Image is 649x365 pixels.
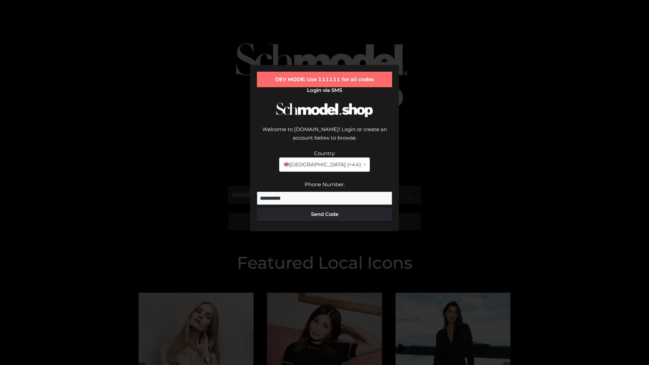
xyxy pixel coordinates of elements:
[257,72,392,87] div: DEV MODE: Use 111111 for all codes
[257,125,392,149] div: Welcome to [DOMAIN_NAME]! Login or create an account below to browse.
[257,208,392,221] button: Send Code
[314,150,335,156] label: Country:
[257,87,392,93] h2: Login via SMS
[305,181,345,188] label: Phone Number:
[284,162,289,167] img: 🇬🇧
[283,160,361,169] span: [GEOGRAPHIC_DATA] (+44)
[274,97,375,123] img: Schmodel Logo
